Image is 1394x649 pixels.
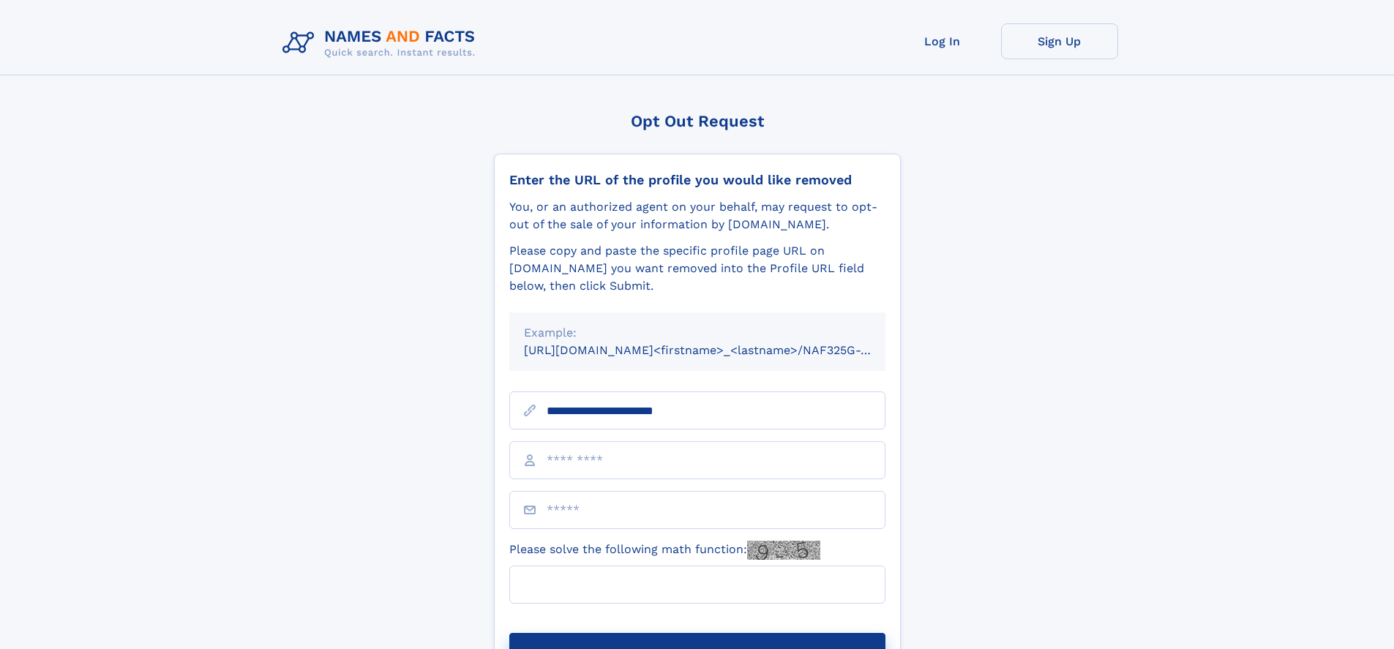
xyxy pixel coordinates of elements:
a: Log In [884,23,1001,59]
small: [URL][DOMAIN_NAME]<firstname>_<lastname>/NAF325G-xxxxxxxx [524,343,913,357]
div: You, or an authorized agent on your behalf, may request to opt-out of the sale of your informatio... [509,198,885,233]
div: Opt Out Request [494,112,901,130]
label: Please solve the following math function: [509,541,820,560]
div: Example: [524,324,871,342]
img: Logo Names and Facts [277,23,487,63]
div: Please copy and paste the specific profile page URL on [DOMAIN_NAME] you want removed into the Pr... [509,242,885,295]
div: Enter the URL of the profile you would like removed [509,172,885,188]
a: Sign Up [1001,23,1118,59]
